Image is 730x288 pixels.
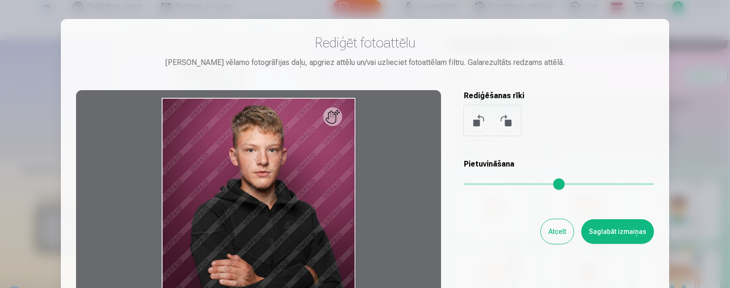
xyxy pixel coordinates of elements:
[464,90,654,102] h5: Rediģēšanas rīki
[76,34,654,51] h3: Rediģēt fotoattēlu
[76,57,654,68] div: [PERSON_NAME] vēlamo fotogrāfijas daļu, apgriez attēlu un/vai uzlieciet fotoattēlam filtru. Galar...
[541,219,574,244] button: Atcelt
[581,219,654,244] button: Saglabāt izmaiņas
[464,158,654,170] h5: Pietuvināšana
